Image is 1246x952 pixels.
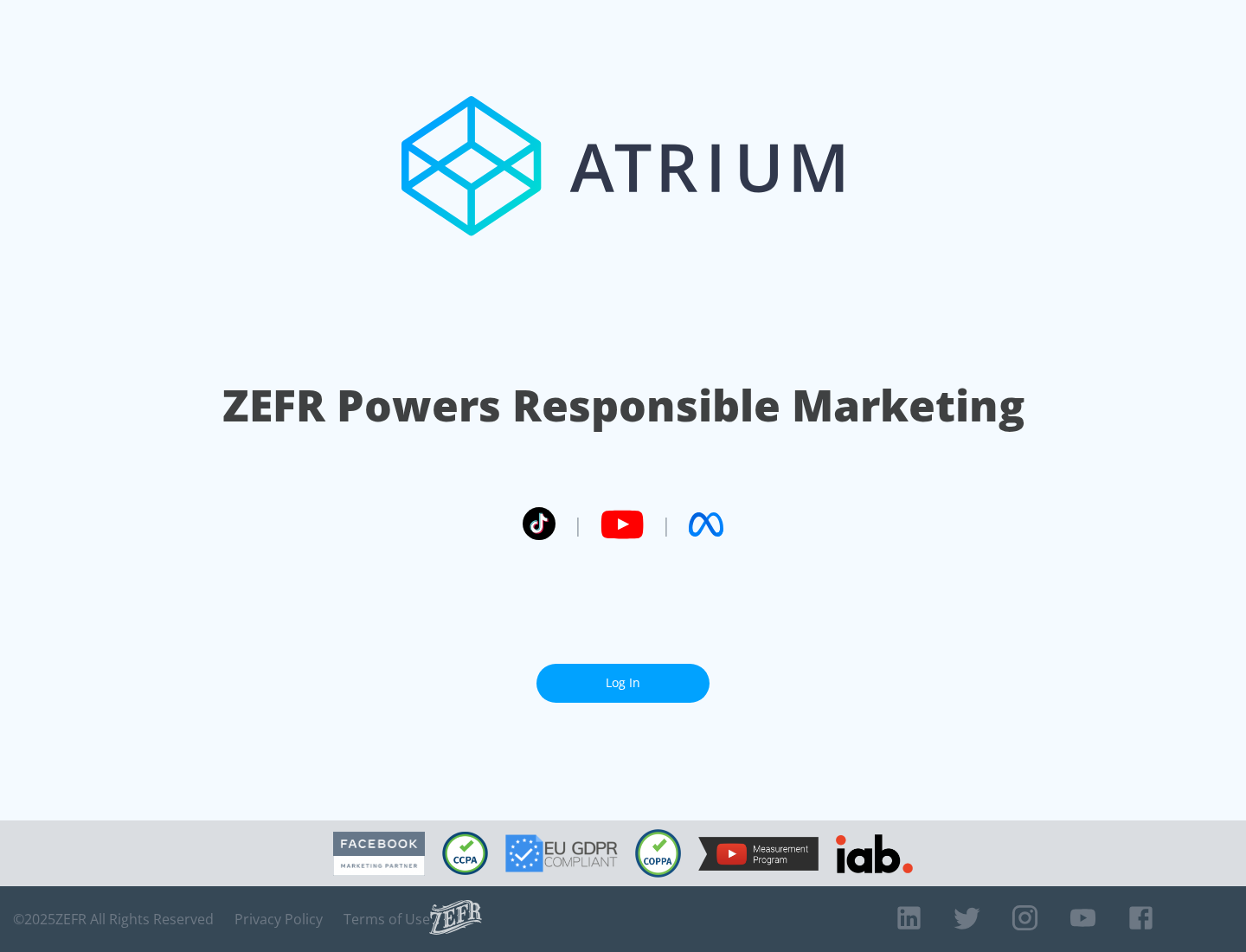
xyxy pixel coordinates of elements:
h1: ZEFR Powers Responsible Marketing [222,376,1024,435]
span: | [661,511,671,537]
img: GDPR Compliant [505,834,618,872]
img: CCPA Compliant [442,832,488,875]
span: | [573,511,583,537]
a: Privacy Policy [234,910,323,928]
img: YouTube Measurement Program [698,837,819,871]
a: Terms of Use [344,910,430,928]
img: Facebook Marketing Partner [333,832,425,876]
span: © 2025 ZEFR All Rights Reserved [13,910,214,928]
img: COPPA Compliant [635,829,681,878]
img: IAB [836,834,913,873]
a: Log In [536,664,710,703]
